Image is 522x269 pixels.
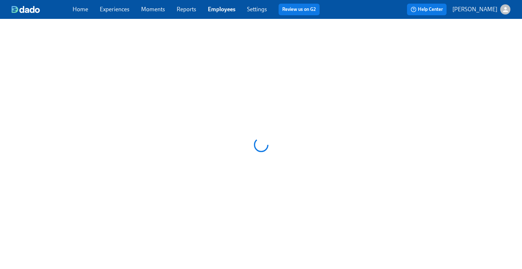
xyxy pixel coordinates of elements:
[141,6,165,13] a: Moments
[247,6,267,13] a: Settings
[452,5,497,13] p: [PERSON_NAME]
[177,6,196,13] a: Reports
[282,6,316,13] a: Review us on G2
[100,6,130,13] a: Experiences
[279,4,320,15] button: Review us on G2
[12,6,73,13] a: dado
[452,4,510,15] button: [PERSON_NAME]
[73,6,88,13] a: Home
[12,6,40,13] img: dado
[411,6,443,13] span: Help Center
[407,4,447,15] button: Help Center
[208,6,235,13] a: Employees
